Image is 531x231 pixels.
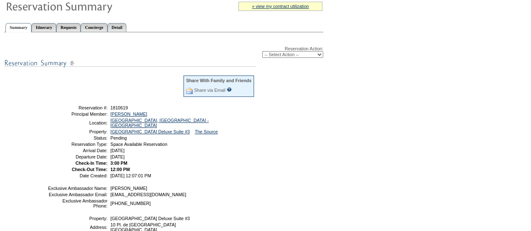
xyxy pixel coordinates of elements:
[110,192,186,197] span: [EMAIL_ADDRESS][DOMAIN_NAME]
[110,118,209,128] a: [GEOGRAPHIC_DATA], [GEOGRAPHIC_DATA] - [GEOGRAPHIC_DATA]
[110,216,190,221] span: [GEOGRAPHIC_DATA] Deluxe Suite #3
[110,167,130,172] span: 12:00 PM
[47,216,107,221] td: Property:
[194,88,225,93] a: Share via Email
[110,142,167,147] span: Space Available Reservation
[110,201,151,206] span: [PHONE_NUMBER]
[110,148,125,153] span: [DATE]
[47,112,107,117] td: Principal Member:
[72,167,107,172] strong: Check-Out Time:
[31,23,56,32] a: Itinerary
[47,186,107,191] td: Exclusive Ambassador Name:
[107,23,127,32] a: Detail
[227,87,232,92] input: What is this?
[110,161,127,166] span: 3:00 PM
[5,23,31,32] a: Summary
[47,154,107,159] td: Departure Date:
[252,4,309,9] a: » view my contract utilization
[47,173,107,178] td: Date Created:
[110,154,125,159] span: [DATE]
[110,173,151,178] span: [DATE] 12:07:01 PM
[110,135,127,140] span: Pending
[110,112,147,117] a: [PERSON_NAME]
[4,46,323,58] div: Reservation Action:
[47,192,107,197] td: Exclusive Ambassador Email:
[47,105,107,110] td: Reservation #:
[186,78,251,83] div: Share With Family and Friends
[195,129,218,134] a: The Source
[47,142,107,147] td: Reservation Type:
[81,23,107,32] a: Concierge
[4,58,256,68] img: subTtlResSummary.gif
[110,129,190,134] a: [GEOGRAPHIC_DATA] Deluxe Suite #3
[110,105,128,110] span: 1810619
[47,118,107,128] td: Location:
[47,135,107,140] td: Status:
[47,198,107,208] td: Exclusive Ambassador Phone:
[56,23,81,32] a: Requests
[110,186,147,191] span: [PERSON_NAME]
[47,148,107,153] td: Arrival Date:
[47,129,107,134] td: Property:
[76,161,107,166] strong: Check-In Time:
